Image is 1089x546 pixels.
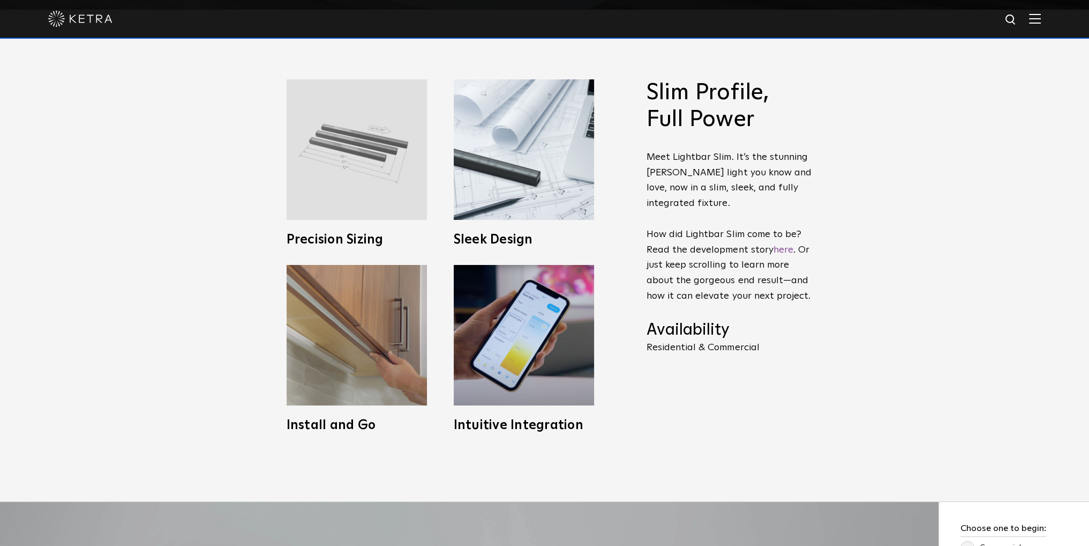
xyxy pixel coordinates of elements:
[287,265,427,405] img: LS0_Easy_Install
[1004,13,1018,27] img: search icon
[287,79,427,220] img: L30_Custom_Length_Black-2
[1029,13,1041,24] img: Hamburger%20Nav.svg
[454,79,594,220] img: L30_SlimProfile
[454,419,594,432] h3: Intuitive Integration
[647,343,813,352] p: Residential & Commercial
[647,79,813,134] h2: Slim Profile, Full Power
[287,419,427,432] h3: Install and Go
[454,265,594,405] img: L30_SystemIntegration
[48,11,112,27] img: ketra-logo-2019-white
[647,320,813,341] h4: Availability
[454,233,594,246] h3: Sleek Design
[773,245,793,255] a: here
[647,150,813,304] p: Meet Lightbar Slim. It’s the stunning [PERSON_NAME] light you know and love, now in a slim, sleek...
[287,233,427,246] h3: Precision Sizing
[960,523,1046,537] h3: Choose one to begin:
